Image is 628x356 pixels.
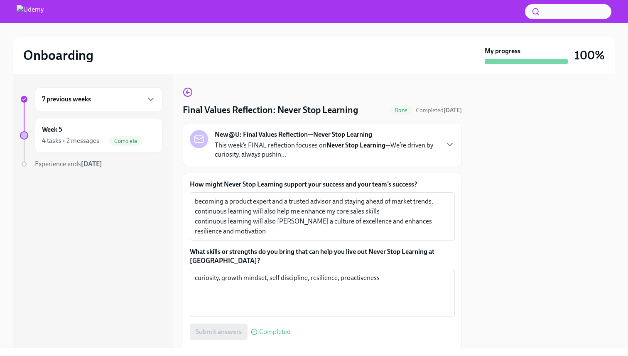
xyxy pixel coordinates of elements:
span: Completed [416,107,462,114]
strong: [DATE] [444,107,462,114]
span: Experience ends [35,160,102,168]
div: 4 tasks • 2 messages [42,136,99,145]
h6: Week 5 [42,125,62,134]
strong: Never Stop Learning [326,141,385,149]
span: Done [390,107,412,113]
h3: 100% [574,48,605,63]
strong: New@U: Final Values Reflection—Never Stop Learning [215,130,372,139]
h4: Final Values Reflection: Never Stop Learning [183,104,358,116]
img: Udemy [17,5,44,18]
span: September 26th, 2025 08:27 [416,106,462,114]
strong: [DATE] [81,160,102,168]
strong: My progress [485,47,520,56]
span: Completed [259,329,291,335]
textarea: curiosity, growth mindset, self discipline, resilience, proactiveness [195,273,450,313]
textarea: becoming a product expert and a trusted advisor and staying ahead of market trends. continuous le... [195,196,450,236]
p: This week’s FINAL reflection focuses on —We’re driven by curiosity, always pushin... [215,141,438,159]
div: 7 previous weeks [35,87,163,111]
label: How might Never Stop Learning support your success and your team’s success? [190,180,455,189]
h6: 7 previous weeks [42,95,91,104]
a: Week 54 tasks • 2 messagesComplete [20,118,163,153]
span: Complete [109,138,142,144]
h2: Onboarding [23,47,93,64]
label: What skills or strengths do you bring that can help you live out Never Stop Learning at [GEOGRAPH... [190,247,455,265]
